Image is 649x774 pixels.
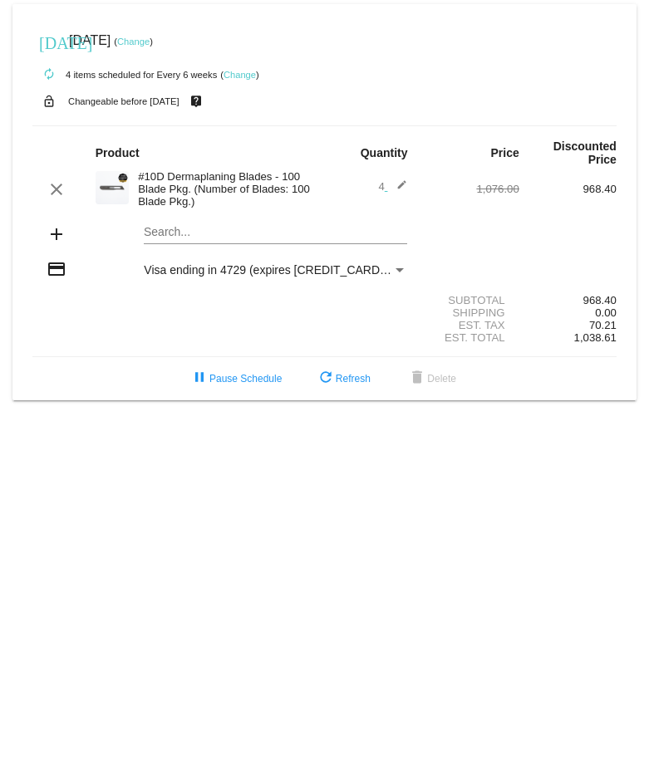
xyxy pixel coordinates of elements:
[39,65,59,85] mat-icon: autorenew
[144,226,407,239] input: Search...
[144,263,407,277] mat-select: Payment Method
[519,294,617,306] div: 968.40
[189,369,209,389] mat-icon: pause
[519,183,617,195] div: 968.40
[39,91,59,112] mat-icon: lock_open
[422,183,519,195] div: 1,076.00
[491,146,519,159] strong: Price
[47,179,66,199] mat-icon: clear
[117,37,150,47] a: Change
[407,369,427,389] mat-icon: delete
[189,373,282,385] span: Pause Schedule
[47,224,66,244] mat-icon: add
[316,373,371,385] span: Refresh
[47,259,66,279] mat-icon: credit_card
[68,96,179,106] small: Changeable before [DATE]
[32,70,217,80] small: 4 items scheduled for Every 6 weeks
[176,364,295,394] button: Pause Schedule
[96,146,140,159] strong: Product
[144,263,422,277] span: Visa ending in 4729 (expires [CREDIT_CARD_DATA])
[220,70,259,80] small: ( )
[422,294,519,306] div: Subtotal
[387,179,407,199] mat-icon: edit
[589,319,617,331] span: 70.21
[553,140,617,166] strong: Discounted Price
[96,171,129,204] img: dermaplanepro-10d-dermaplaning-blade-close-up.png
[595,306,617,319] span: 0.00
[422,319,519,331] div: Est. Tax
[114,37,153,47] small: ( )
[224,70,256,80] a: Change
[378,180,407,193] span: 4
[316,369,336,389] mat-icon: refresh
[39,32,59,51] mat-icon: [DATE]
[574,331,617,344] span: 1,038.61
[422,331,519,344] div: Est. Total
[302,364,384,394] button: Refresh
[394,364,470,394] button: Delete
[186,91,206,112] mat-icon: live_help
[422,306,519,319] div: Shipping
[361,146,408,159] strong: Quantity
[407,373,456,385] span: Delete
[130,170,324,208] div: #10D Dermaplaning Blades - 100 Blade Pkg. (Number of Blades: 100 Blade Pkg.)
